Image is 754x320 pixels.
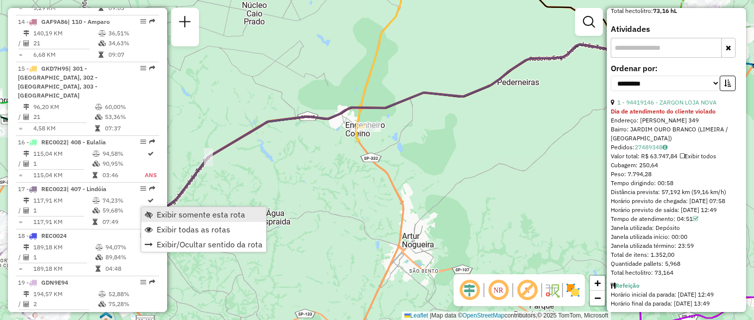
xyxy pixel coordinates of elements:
span: REC0022 [41,138,67,146]
span: 14 - [18,18,110,25]
i: Distância Total [23,291,29,297]
div: Map data © contributors,© 2025 TomTom, Microsoft [402,312,611,320]
td: 89,84% [105,252,150,262]
span: | [430,312,431,319]
td: 5,29 KM [33,3,98,13]
i: Total de Atividades [23,208,29,213]
td: 1 [33,159,92,169]
em: Rota exportada [149,65,155,71]
i: Distância Total [23,198,29,204]
i: Tempo total em rota [98,5,103,11]
span: 19 - [18,279,68,286]
i: % de utilização da cubagem [98,301,106,307]
span: | 407 - Lindóia [67,185,106,193]
td: / [18,38,23,48]
td: 36,51% [108,28,155,38]
td: 117,91 KM [33,217,92,227]
i: Distância Total [23,30,29,36]
div: Horário previsto de chegada: [DATE] 07:58 [611,197,742,206]
em: Rota exportada [149,139,155,145]
td: 07:49 [102,217,145,227]
i: Rota otimizada [148,151,154,157]
i: % de utilização da cubagem [95,254,103,260]
td: 1 [33,206,92,215]
i: % de utilização do peso [98,291,106,297]
a: Zoom in [590,276,605,291]
em: Opções [140,139,146,145]
span: Exibir todas as rotas [157,225,230,233]
a: 1 - 94419146 - ZARGON LOJA NOVA [617,99,717,106]
td: 115,04 KM [33,170,92,180]
div: Janela utilizada: Depósito [611,223,742,232]
strong: Dia de atendimento do cliente violado [611,107,716,115]
i: Observações [662,144,667,150]
i: % de utilização da cubagem [95,114,102,120]
td: 94,07% [105,242,150,252]
td: 117,91 KM [33,196,92,206]
td: 90,95% [102,159,145,169]
em: Rota exportada [149,279,155,285]
span: | 110 - Amparo [68,18,110,25]
td: 94,58% [102,149,145,159]
img: Fluxo de ruas [544,282,560,298]
div: Endereço: [PERSON_NAME] 349 [611,116,742,125]
td: 21 [33,112,94,122]
img: Exibir/Ocultar setores [565,282,581,298]
i: % de utilização do peso [93,198,100,204]
td: 21 [33,38,98,48]
td: 4,58 KM [33,123,94,133]
i: Total de Atividades [23,161,29,167]
span: + [594,277,601,289]
td: = [18,264,23,274]
td: 09:07 [108,50,155,60]
label: Ordenar por: [611,62,742,74]
i: Total de Atividades [23,40,29,46]
div: Bairro: JARDIM OURO BRANCO (LIMEIRA / [GEOGRAPHIC_DATA]) [611,125,742,143]
i: % de utilização da cubagem [93,208,100,213]
div: Distância prevista: 57,192 km (59,16 km/h) [611,188,742,197]
td: 52,88% [108,289,155,299]
td: 6,68 KM [33,50,98,60]
td: 2 [33,299,98,309]
span: Ocultar deslocamento [458,278,481,302]
td: 07:37 [104,123,155,133]
td: 115,04 KM [33,149,92,159]
a: Leaflet [404,312,428,319]
li: Exibir todas as rotas [141,222,266,237]
span: 18 - [18,232,67,239]
span: 16 - [18,138,106,146]
li: Exibir/Ocultar sentido da rota [141,237,266,252]
i: % de utilização do peso [93,151,100,157]
td: / [18,112,23,122]
i: % de utilização do peso [98,30,106,36]
em: Opções [140,18,146,24]
i: % de utilização do peso [95,244,103,250]
td: 96,20 KM [33,102,94,112]
td: 1 [33,252,95,262]
td: ANS [144,170,157,180]
span: Ocultar NR [486,278,510,302]
div: Total hectolitro: [611,6,742,15]
td: 60,00% [104,102,155,112]
em: Opções [140,65,146,71]
td: 189,18 KM [33,242,95,252]
div: Janela utilizada início: 00:00 [611,232,742,241]
div: Tempo de atendimento: 04:51 [611,214,742,223]
span: Peso: 7.794,28 [611,170,652,178]
i: % de utilização da cubagem [93,161,100,167]
td: 140,19 KM [33,28,98,38]
td: = [18,123,23,133]
strong: 73,16 hL [653,7,677,14]
span: 17 - [18,185,106,193]
td: = [18,217,23,227]
div: Horário previsto de saída: [DATE] 12:49 [611,206,742,214]
td: 75,28% [108,299,155,309]
td: 194,57 KM [33,289,98,299]
span: | 301 - [GEOGRAPHIC_DATA], 302 - [GEOGRAPHIC_DATA], 303 - [GEOGRAPHIC_DATA] [18,65,97,99]
em: Rota exportada [149,186,155,192]
div: Horário inicial da parada: [DATE] 12:49 [611,290,742,299]
a: 27489348 [635,143,667,151]
div: Pedidos: [611,143,742,152]
em: Rota exportada [149,18,155,24]
em: Opções [140,186,146,192]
